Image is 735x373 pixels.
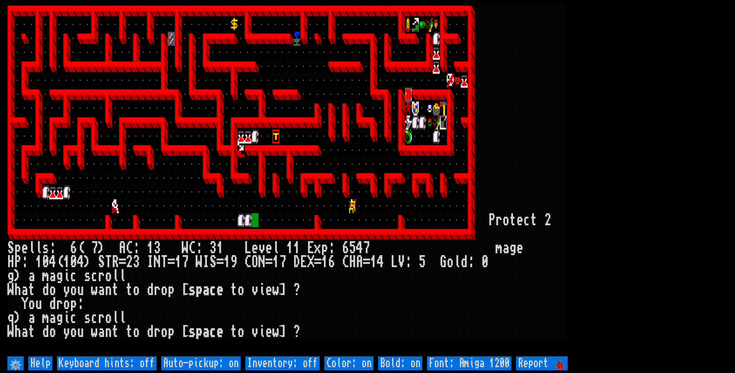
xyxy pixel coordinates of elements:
div: E [300,255,307,269]
div: p [70,297,77,311]
div: ? [293,325,300,339]
div: c [210,283,217,297]
div: 3 [210,241,217,255]
div: d [49,297,56,311]
div: p [168,325,175,339]
div: a [203,283,210,297]
div: v [251,283,258,297]
div: 4 [77,255,84,269]
div: e [217,325,224,339]
div: q [7,311,14,325]
div: ) [14,311,21,325]
div: t [510,213,516,227]
div: : [77,297,84,311]
div: a [49,311,56,325]
div: 4 [377,255,384,269]
div: 6 [342,241,349,255]
div: p [168,283,175,297]
div: t [126,325,133,339]
div: 1 [321,255,328,269]
div: l [28,241,35,255]
div: a [28,311,35,325]
div: a [28,269,35,283]
div: 0 [42,255,49,269]
div: v [251,325,258,339]
div: d [147,325,154,339]
div: S [7,241,14,255]
div: r [496,213,503,227]
div: L [244,241,251,255]
div: p [321,241,328,255]
div: v [258,241,265,255]
div: i [258,325,265,339]
div: r [98,269,105,283]
div: n [105,325,112,339]
div: o [70,283,77,297]
div: g [7,269,14,283]
div: i [258,283,265,297]
div: l [454,255,461,269]
div: V [398,255,405,269]
div: y [63,283,70,297]
div: Y [21,297,28,311]
div: a [98,325,105,339]
div: O [251,255,258,269]
div: o [28,297,35,311]
div: y [63,325,70,339]
input: Keyboard hints: off [57,356,157,370]
div: l [119,269,126,283]
div: c [70,311,77,325]
div: = [363,255,370,269]
div: ) [84,255,91,269]
div: : [196,241,203,255]
div: 1 [175,255,182,269]
input: Inventory: off [245,356,320,370]
div: c [91,311,98,325]
div: a [21,325,28,339]
div: [ [182,325,189,339]
div: R [112,255,119,269]
div: c [91,269,98,283]
div: m [42,311,49,325]
div: d [42,325,49,339]
div: w [91,325,98,339]
div: o [49,283,56,297]
div: S [98,255,105,269]
div: D [293,255,300,269]
div: e [251,241,258,255]
div: m [496,241,503,255]
div: o [49,325,56,339]
div: N [258,255,265,269]
div: 6 [328,255,335,269]
div: = [314,255,321,269]
div: 3 [133,255,140,269]
div: = [265,255,272,269]
div: ) [98,241,105,255]
div: o [503,213,510,227]
div: s [189,325,196,339]
div: C [342,255,349,269]
div: T [161,255,168,269]
div: t [112,325,119,339]
div: n [105,283,112,297]
div: = [168,255,175,269]
input: Bold: on [378,356,422,370]
div: s [42,241,49,255]
div: e [21,241,28,255]
div: I [203,255,210,269]
div: ( [77,241,84,255]
div: : [328,241,335,255]
div: u [35,297,42,311]
div: 7 [91,241,98,255]
div: o [105,311,112,325]
div: l [112,269,119,283]
div: t [28,283,35,297]
div: e [265,241,272,255]
div: o [161,283,168,297]
div: i [63,311,70,325]
div: [ [182,283,189,297]
div: : [49,241,56,255]
div: 5 [349,241,356,255]
div: p [14,241,21,255]
div: e [265,325,272,339]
